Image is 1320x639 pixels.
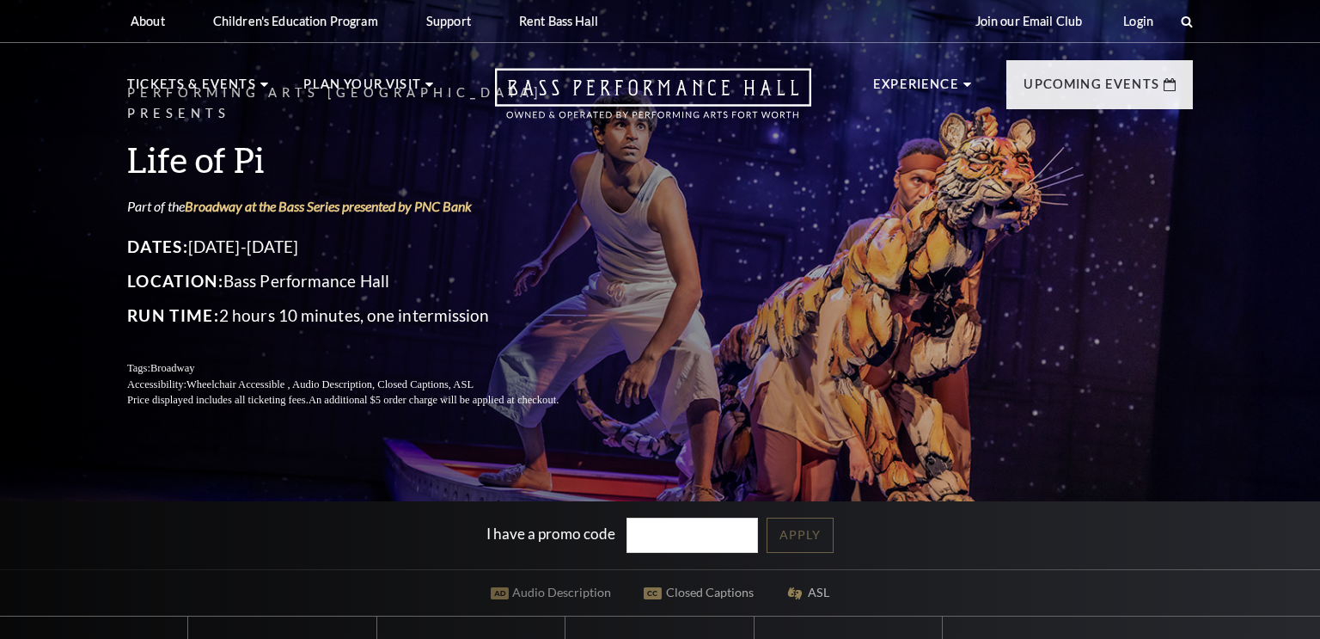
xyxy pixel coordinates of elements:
[127,267,600,295] p: Bass Performance Hall
[213,14,378,28] p: Children's Education Program
[127,197,600,216] p: Part of the
[873,74,959,105] p: Experience
[127,302,600,329] p: 2 hours 10 minutes, one intermission
[486,524,615,542] label: I have a promo code
[127,271,223,291] span: Location:
[426,14,471,28] p: Support
[127,74,256,105] p: Tickets & Events
[185,198,472,214] a: Broadway at the Bass Series presented by PNC Bank
[150,362,195,374] span: Broadway
[127,138,600,181] h3: Life of Pi
[303,74,421,105] p: Plan Your Visit
[186,378,474,390] span: Wheelchair Accessible , Audio Description, Closed Captions, ASL
[127,233,600,261] p: [DATE]-[DATE]
[131,14,165,28] p: About
[127,377,600,393] p: Accessibility:
[309,394,559,406] span: An additional $5 order charge will be applied at checkout.
[519,14,598,28] p: Rent Bass Hall
[127,305,219,325] span: Run Time:
[127,237,188,256] span: Dates:
[127,392,600,409] p: Price displayed includes all ticketing fees.
[1024,74,1159,105] p: Upcoming Events
[127,360,600,377] p: Tags:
